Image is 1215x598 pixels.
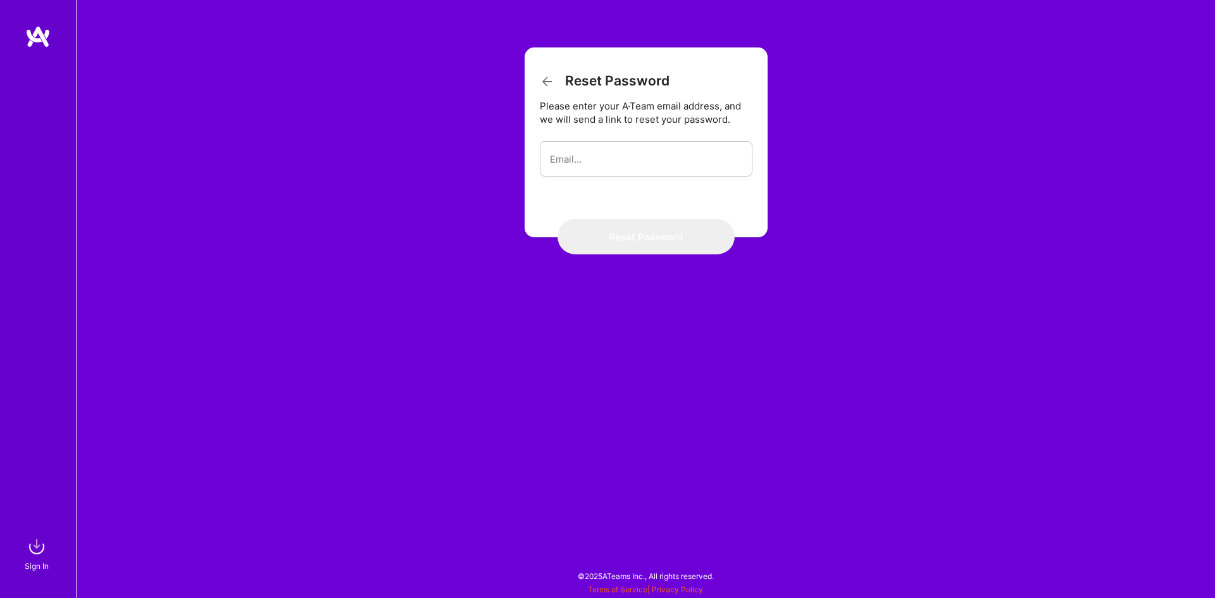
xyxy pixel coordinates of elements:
i: icon ArrowBack [540,74,555,89]
img: logo [25,25,51,48]
h3: Reset Password [540,73,670,89]
div: Please enter your A·Team email address, and we will send a link to reset your password. [540,99,752,126]
a: Terms of Service [588,585,647,594]
div: Sign In [25,559,49,573]
a: Privacy Policy [652,585,703,594]
button: Reset Password [558,219,735,254]
img: sign in [24,534,49,559]
span: | [588,585,703,594]
input: Email... [550,143,742,175]
div: © 2025 ATeams Inc., All rights reserved. [76,560,1215,592]
a: sign inSign In [27,534,49,573]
